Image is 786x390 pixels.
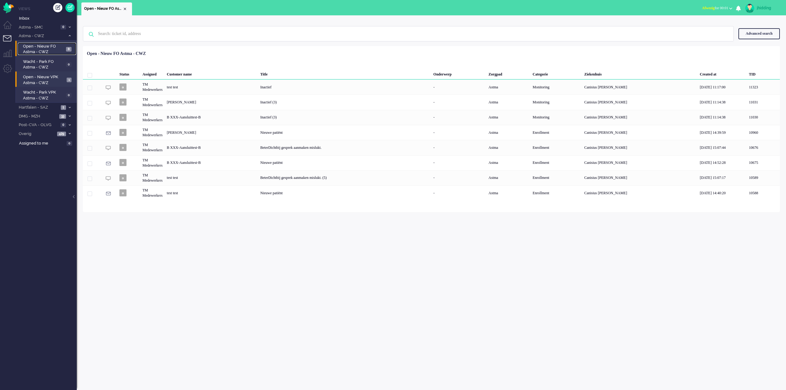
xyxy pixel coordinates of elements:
div: [DATE] 11:14:38 [698,95,747,110]
div: - [431,170,487,185]
div: Canisius [PERSON_NAME] [582,170,698,185]
div: - [431,140,487,155]
div: Close tab [123,6,127,11]
div: BeterDichtbij gesprek aanmaken mislukt. [258,140,431,155]
span: Astma - SMC [18,25,59,30]
span: 0 [66,93,72,98]
span: o [119,144,126,151]
span: Open - Nieuw FO Astma - CWZ [84,6,123,11]
span: 8 [66,47,72,52]
input: Search: ticket id, address [93,26,725,41]
a: Wacht - Park FO Astma - CWZ 0 [18,58,76,70]
div: BeterDichtbij gesprek aanmaken mislukt. (5) [258,170,431,185]
div: 11323 [747,79,780,95]
div: Enrollment [531,140,582,155]
a: Omnidesk [3,4,14,9]
div: B XXX-Aansluittest-B [165,110,258,125]
div: Astma [486,185,531,200]
span: 33 [59,114,66,119]
div: [DATE] 14:39:59 [698,125,747,140]
span: o [119,189,126,196]
span: Astma - CWZ [18,33,65,39]
div: 10960 [83,125,780,140]
div: Astma [486,125,531,140]
img: ic_chat_grey.svg [106,145,111,151]
div: Canisius [PERSON_NAME] [582,95,698,110]
div: [DATE] 11:17:00 [698,79,747,95]
div: 10676 [747,140,780,155]
li: Dashboard menu [3,21,17,35]
span: for 00:01 [702,6,728,10]
div: [PERSON_NAME] [165,95,258,110]
div: - [431,155,487,170]
a: Quick Ticket [65,3,75,12]
span: Post-CVA - OLVG [18,122,59,128]
div: 10675 [83,155,780,170]
span: Overig [18,131,55,137]
div: [DATE] 15:07:17 [698,170,747,185]
div: B XXX-Aansluittest-B [165,155,258,170]
span: o [119,83,126,91]
div: Created at [698,67,747,79]
a: Open - Nieuw FO Astma - CWZ 8 [18,43,76,55]
div: Enrollment [531,125,582,140]
div: 11031 [747,95,780,110]
div: - [431,185,487,200]
img: ic_e-mail_grey.svg [106,161,111,166]
div: 10588 [83,185,780,200]
div: TM Medewerkers [140,170,165,185]
div: Advanced search [738,28,780,39]
div: 10960 [747,125,780,140]
a: Open - Nieuw VPK Astma - CWZ 1 [18,73,76,86]
span: 1 [61,105,66,110]
div: 10588 [747,185,780,200]
div: 10589 [83,170,780,185]
span: 429 [57,132,66,136]
span: Open - Nieuw FO Astma - CWZ [23,44,64,55]
div: Canisius [PERSON_NAME] [582,140,698,155]
div: Create ticket [53,3,62,12]
div: Astma [486,95,531,110]
div: Nieuwe patiënt [258,125,431,140]
div: Astma [486,155,531,170]
div: 11323 [83,79,780,95]
div: Canisius [PERSON_NAME] [582,185,698,200]
span: Hartfalen - SAZ [18,105,59,110]
div: Inactief (3) [258,110,431,125]
div: Monitoring [531,79,582,95]
div: Astma [486,79,531,95]
li: Views [18,6,77,11]
li: Tickets menu [3,35,17,49]
span: Assigned to me [19,141,65,146]
span: Inbox [19,16,77,21]
div: Enrollment [531,155,582,170]
li: Admin menu [3,64,17,78]
div: Astma [486,140,531,155]
div: test test [165,170,258,185]
div: 11031 [83,95,780,110]
div: - [431,110,487,125]
div: Inactief (3) [258,95,431,110]
span: DMG - MZH [18,114,57,119]
li: Supervisor menu [3,50,17,64]
img: ic_e-mail_grey.svg [106,130,111,136]
div: Astma [486,170,531,185]
div: test test [165,185,258,200]
span: 0 [60,25,66,29]
a: Assigned to me 0 [18,140,77,146]
li: View [81,2,132,15]
div: [DATE] 14:40:20 [698,185,747,200]
span: 0 [60,123,66,127]
span: 0 [66,62,72,67]
div: 10676 [83,140,780,155]
img: ic-search-icon.svg [83,26,99,42]
div: Nieuwe patiënt [258,155,431,170]
div: Inactief [258,79,431,95]
img: avatar [745,4,754,13]
span: o [119,98,126,106]
div: - [431,79,487,95]
div: 11030 [83,110,780,125]
button: Afwezigfor 00:01 [698,4,736,13]
div: Monitoring [531,110,582,125]
div: Enrollment [531,170,582,185]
